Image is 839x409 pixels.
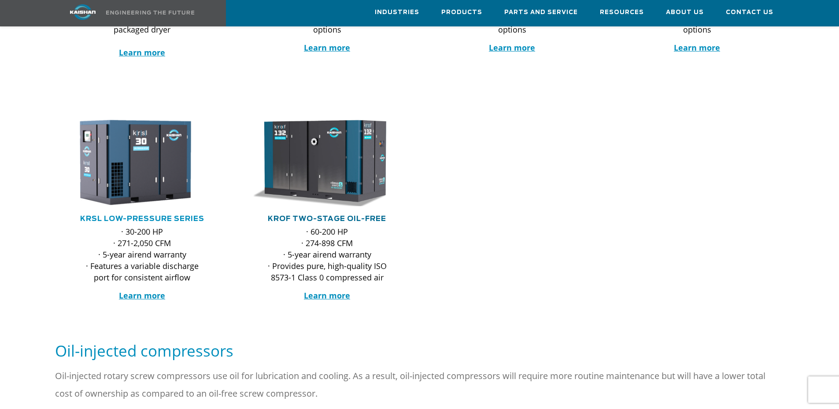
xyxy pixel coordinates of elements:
img: krof132 [242,118,399,207]
a: Learn more [304,42,350,53]
a: Learn more [119,290,165,301]
span: Resources [600,7,644,18]
p: · 30-200 HP · 271-2,050 CFM · 5-year airend warranty · Features a variable discharge port for con... [81,226,203,283]
a: KROF TWO-STAGE OIL-FREE [268,215,386,222]
div: krsl30 [64,118,221,207]
a: Contact Us [726,0,773,24]
span: Products [441,7,482,18]
p: · 60-200 HP · 274-898 CFM · 5-year airend warranty · Provides pure, high-quality ISO 8573-1 Class... [266,226,388,283]
img: krsl30 [57,118,214,207]
span: Parts and Service [504,7,578,18]
p: Oil-injected rotary screw compressors use oil for lubrication and cooling. As a result, oil-injec... [55,367,784,402]
a: Learn more [489,42,535,53]
a: Learn more [674,42,720,53]
span: Industries [375,7,419,18]
a: KRSL Low-Pressure Series [80,215,204,222]
a: Learn more [304,290,350,301]
a: About Us [666,0,704,24]
h5: Oil-injected compressors [55,341,784,361]
a: Learn more [119,47,165,58]
img: kaishan logo [50,4,116,20]
a: Industries [375,0,419,24]
img: Engineering the future [106,11,194,15]
a: Parts and Service [504,0,578,24]
div: krof132 [249,118,406,207]
span: Contact Us [726,7,773,18]
a: Resources [600,0,644,24]
a: Products [441,0,482,24]
span: About Us [666,7,704,18]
